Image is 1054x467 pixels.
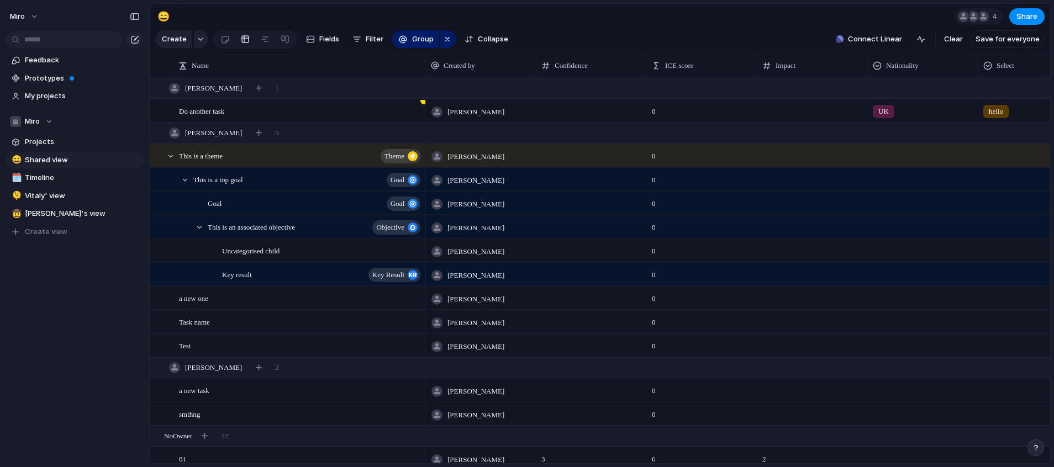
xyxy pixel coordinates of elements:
[647,403,660,420] span: 0
[944,34,963,45] span: Clear
[447,107,504,118] span: [PERSON_NAME]
[555,60,588,71] span: Confidence
[25,73,140,84] span: Prototypes
[647,216,660,233] span: 0
[387,173,420,187] button: goal
[348,30,388,48] button: Filter
[537,448,646,465] span: 3
[372,267,404,283] span: key result
[460,30,513,48] button: Collapse
[179,407,200,420] span: smthng
[776,60,795,71] span: Impact
[447,175,504,186] span: [PERSON_NAME]
[155,30,192,48] button: Create
[185,128,242,139] span: [PERSON_NAME]
[447,341,504,352] span: [PERSON_NAME]
[319,34,339,45] span: Fields
[6,188,144,204] a: 🫠Vitaly' view
[878,106,889,117] span: UK
[447,386,504,397] span: [PERSON_NAME]
[162,34,187,45] span: Create
[25,136,140,147] span: Projects
[6,134,144,150] a: Projects
[10,155,21,166] button: 😄
[179,104,224,117] span: Do another task
[368,268,420,282] button: key result
[971,30,1045,48] button: Save for everyone
[25,155,140,166] span: Shared view
[647,263,660,280] span: 0
[12,153,19,166] div: 😄
[5,8,44,25] button: miro
[447,270,504,281] span: [PERSON_NAME]
[997,60,1014,71] span: Select
[275,83,279,94] span: 1
[384,148,404,164] span: theme
[992,11,1000,22] span: 4
[208,197,222,209] span: Goal
[10,11,25,22] span: miro
[447,222,504,233] span: [PERSON_NAME]
[478,34,508,45] span: Collapse
[275,128,279,139] span: 9
[185,362,242,373] span: [PERSON_NAME]
[758,448,867,465] span: 2
[6,224,144,240] button: Create view
[376,220,404,235] span: objective
[6,205,144,222] a: 🤠[PERSON_NAME]'s view
[447,199,504,210] span: [PERSON_NAME]
[976,34,1040,45] span: Save for everyone
[221,431,228,442] span: 22
[222,244,280,257] span: Uncategorised child
[647,379,660,396] span: 0
[647,335,660,352] span: 0
[647,311,660,328] span: 0
[848,34,902,45] span: Connect Linear
[387,197,420,211] button: goal
[647,168,660,185] span: 0
[179,315,210,328] span: Task name
[155,8,172,25] button: 😄
[1009,8,1045,25] button: Share
[940,30,967,48] button: Clear
[647,100,660,117] span: 0
[25,116,40,127] span: Miro
[444,60,475,71] span: Created by
[392,30,439,48] button: Group
[12,189,19,202] div: 🫠
[886,60,919,71] span: Nationality
[222,268,252,280] span: Key result
[647,287,660,304] span: 0
[6,88,144,104] a: My projects
[164,431,192,442] span: No Owner
[989,106,1003,117] span: hello
[157,9,170,24] div: 😄
[12,172,19,184] div: 🗓️
[25,226,67,237] span: Create view
[447,246,504,257] span: [PERSON_NAME]
[12,208,19,220] div: 🤠
[10,172,21,183] button: 🗓️
[10,208,21,219] button: 🤠
[447,151,504,162] span: [PERSON_NAME]
[302,30,344,48] button: Fields
[6,70,144,87] a: Prototypes
[179,452,186,465] span: 01
[391,172,404,188] span: goal
[647,145,660,162] span: 0
[6,52,144,68] a: Feedback
[6,152,144,168] a: 😄Shared view
[275,362,279,373] span: 2
[647,448,660,465] span: 6
[381,149,420,163] button: theme
[372,220,420,235] button: objective
[447,317,504,328] span: [PERSON_NAME]
[25,55,140,66] span: Feedback
[447,294,504,305] span: [PERSON_NAME]
[1016,11,1037,22] span: Share
[6,169,144,186] a: 🗓️Timeline
[179,384,209,396] span: a new task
